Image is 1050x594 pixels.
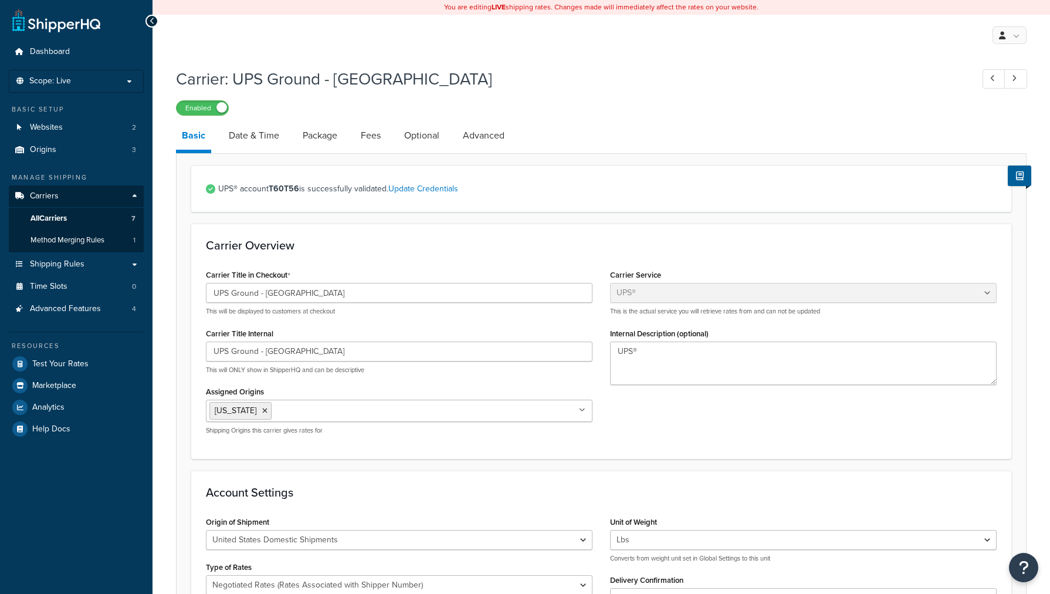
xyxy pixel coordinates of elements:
[177,101,228,115] label: Enabled
[9,254,144,275] a: Shipping Rules
[206,366,592,374] p: This will ONLY show in ShipperHQ and can be descriptive
[215,404,256,417] span: [US_STATE]
[9,375,144,396] a: Marketplace
[206,426,592,435] p: Shipping Origins this carrier gives rates for
[9,185,144,252] li: Carriers
[132,145,136,155] span: 3
[223,122,285,150] a: Date & Time
[398,122,445,150] a: Optional
[9,230,144,251] a: Method Merging Rules1
[206,307,592,316] p: This will be displayed to customers at checkout
[1008,166,1031,186] button: Show Help Docs
[30,259,84,269] span: Shipping Rules
[176,67,961,90] h1: Carrier: UPS Ground - [GEOGRAPHIC_DATA]
[9,298,144,320] li: Advanced Features
[297,122,343,150] a: Package
[9,208,144,230] a: AllCarriers7
[610,518,657,526] label: Unit of Weight
[610,271,661,279] label: Carrier Service
[206,329,273,338] label: Carrier Title Internal
[206,271,290,280] label: Carrier Title in Checkout
[176,122,211,153] a: Basic
[610,576,683,585] label: Delivery Confirmation
[132,123,136,133] span: 2
[9,230,144,251] li: Method Merging Rules
[30,47,70,57] span: Dashboard
[610,342,997,385] textarea: UPS®
[9,173,144,183] div: Manage Shipping
[206,239,997,252] h3: Carrier Overview
[30,123,63,133] span: Websites
[9,117,144,139] li: Websites
[610,554,997,563] p: Converts from weight unit set in Global Settings to this unit
[1004,69,1027,89] a: Next Record
[355,122,387,150] a: Fees
[31,235,104,245] span: Method Merging Rules
[32,424,70,434] span: Help Docs
[31,214,67,224] span: All Carriers
[388,183,458,195] a: Update Credentials
[9,117,144,139] a: Websites2
[983,69,1005,89] a: Previous Record
[610,307,997,316] p: This is the actual service you will retrieve rates from and can not be updated
[132,304,136,314] span: 4
[610,329,709,338] label: Internal Description (optional)
[206,486,997,499] h3: Account Settings
[9,341,144,351] div: Resources
[206,387,264,396] label: Assigned Origins
[9,104,144,114] div: Basic Setup
[9,353,144,374] a: Test Your Rates
[1009,553,1038,582] button: Open Resource Center
[132,282,136,292] span: 0
[9,41,144,63] a: Dashboard
[30,282,67,292] span: Time Slots
[30,304,101,314] span: Advanced Features
[32,403,65,413] span: Analytics
[131,214,136,224] span: 7
[9,185,144,207] a: Carriers
[30,145,56,155] span: Origins
[269,183,299,195] strong: T60T56
[9,139,144,161] a: Origins3
[30,191,59,201] span: Carriers
[9,397,144,418] a: Analytics
[32,381,76,391] span: Marketplace
[9,276,144,298] li: Time Slots
[133,235,136,245] span: 1
[457,122,510,150] a: Advanced
[9,419,144,440] a: Help Docs
[206,563,252,572] label: Type of Rates
[492,2,506,12] b: LIVE
[9,139,144,161] li: Origins
[218,181,997,197] span: UPS® account is successfully validated.
[32,359,89,369] span: Test Your Rates
[9,298,144,320] a: Advanced Features4
[29,76,71,86] span: Scope: Live
[9,276,144,298] a: Time Slots0
[206,518,269,526] label: Origin of Shipment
